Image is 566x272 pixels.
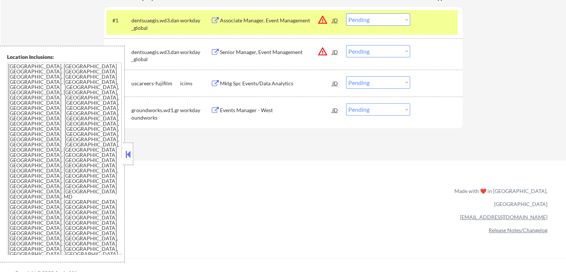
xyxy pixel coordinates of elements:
[7,53,122,61] div: Location Inclusions:
[489,227,547,233] a: Release Notes/Changelog
[131,17,180,31] div: dentsuaegis.wd3.dan_global
[180,80,211,87] div: icims
[131,48,180,63] div: dentsuaegis.wd3.dan_global
[220,80,332,87] div: Mktg Spc Events/Data Analytics
[332,76,339,90] div: JD
[112,17,125,24] div: #1
[15,195,299,203] a: Refer & earn free applications 👯‍♀️
[317,15,328,25] button: warning_amber
[460,214,547,220] a: [EMAIL_ADDRESS][DOMAIN_NAME]
[180,107,211,114] div: workday
[180,17,211,24] div: workday
[220,48,332,56] div: Senior Manager, Event Management
[332,103,339,117] div: JD
[220,107,332,114] div: Events Manager - West
[131,107,180,121] div: groundworks.wd1.groundworks
[451,184,547,211] div: Made with ❤️ in [GEOGRAPHIC_DATA], [GEOGRAPHIC_DATA]
[317,46,328,57] button: warning_amber
[220,17,332,24] div: Associate Manager, Event Management
[332,13,339,27] div: JD
[131,80,180,87] div: uscareers-fujifilm
[332,45,339,58] div: JD
[180,48,211,56] div: workday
